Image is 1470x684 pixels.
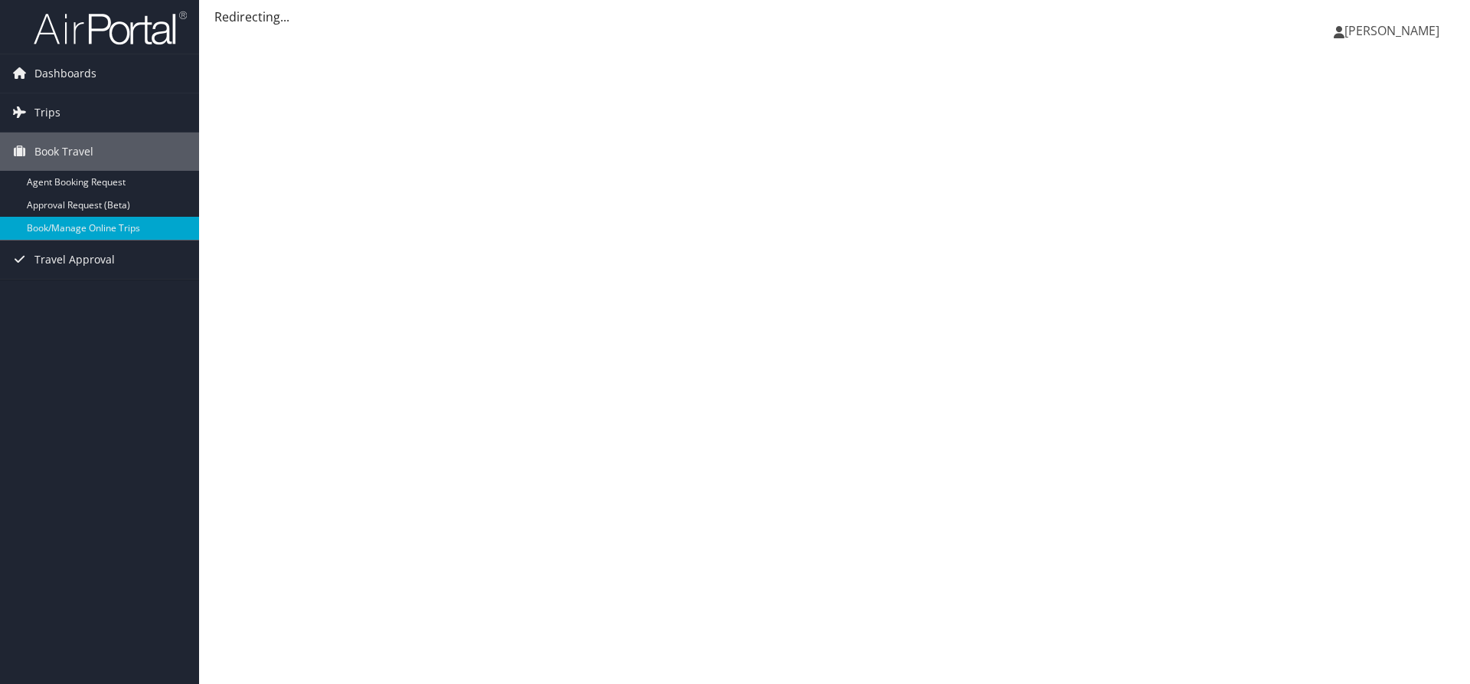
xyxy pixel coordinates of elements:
[34,54,96,93] span: Dashboards
[34,93,60,132] span: Trips
[1334,8,1455,54] a: [PERSON_NAME]
[1344,22,1439,39] span: [PERSON_NAME]
[34,10,187,46] img: airportal-logo.png
[34,133,93,171] span: Book Travel
[214,8,1455,26] div: Redirecting...
[34,241,115,279] span: Travel Approval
